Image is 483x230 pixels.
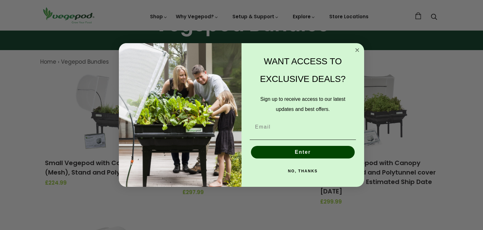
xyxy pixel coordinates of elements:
span: Sign up to receive access to our latest updates and best offers. [260,96,345,112]
img: e9d03583-1bb1-490f-ad29-36751b3212ff.jpeg [119,43,241,187]
img: underline [250,140,356,140]
button: Enter [251,146,355,158]
button: NO, THANKS [250,165,356,177]
span: WANT ACCESS TO EXCLUSIVE DEALS? [260,56,346,84]
button: Close dialog [353,46,361,54]
input: Email [250,121,356,133]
